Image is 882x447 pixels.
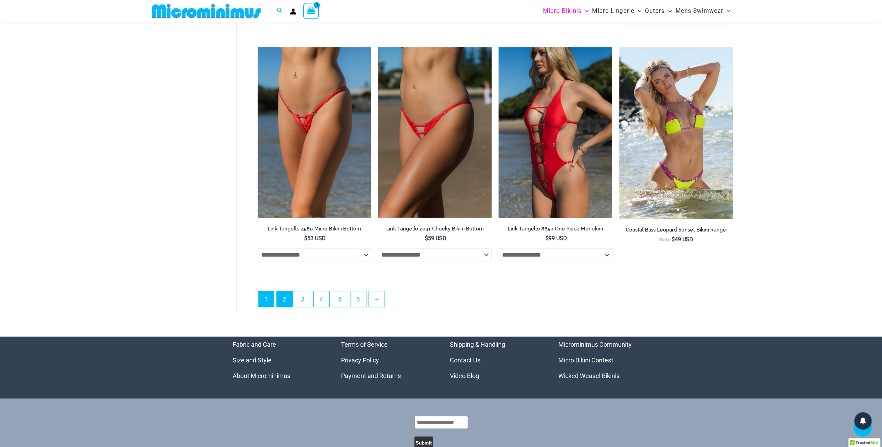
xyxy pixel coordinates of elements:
[332,291,348,307] a: Page 5
[558,337,650,384] nav: Menu
[558,341,632,348] a: Microminimus Community
[341,337,432,384] aside: Footer Widget 2
[499,226,612,232] h2: Link Tangello 8650 One Piece Monokini
[295,291,311,307] a: Page 3
[369,291,385,307] a: →
[233,337,324,384] nav: Menu
[425,235,446,242] bdi: 59 USD
[545,235,549,242] span: $
[277,7,283,15] a: Search icon link
[540,1,733,21] nav: Site Navigation
[304,235,326,242] bdi: 53 USD
[258,47,371,218] img: Link Tangello 4580 Micro 01
[258,226,371,232] h2: Link Tangello 4580 Micro Bikini Bottom
[233,372,290,379] a: About Microminimus
[672,236,693,243] bdi: 49 USD
[378,47,492,218] img: Link Tangello 2031 Cheeky 01
[543,2,582,20] span: Micro Bikinis
[619,227,733,233] h2: Coastal Bliss Leopard Sunset Bikini Range
[258,47,371,218] a: Link Tangello 4580 Micro 01Link Tangello 4580 Micro 02Link Tangello 4580 Micro 02
[450,356,480,364] a: Contact Us
[350,291,366,307] a: Page 6
[450,372,479,379] a: Video Blog
[558,337,650,384] aside: Footer Widget 4
[425,235,428,242] span: $
[672,236,675,243] span: $
[634,2,641,20] span: Menu Toggle
[258,226,371,235] a: Link Tangello 4580 Micro Bikini Bottom
[341,356,379,364] a: Privacy Policy
[290,8,296,15] a: Account icon link
[645,2,665,20] span: Outers
[450,337,541,384] aside: Footer Widget 3
[277,291,292,307] a: Page 2
[619,47,733,219] a: Coastal Bliss Leopard Sunset 3171 Tri Top 4371 Thong Bikini 06Coastal Bliss Leopard Sunset 3171 T...
[303,3,319,19] a: View Shopping Cart, empty
[673,2,732,20] a: Mens SwimwearMenu ToggleMenu Toggle
[619,227,733,236] a: Coastal Bliss Leopard Sunset Bikini Range
[378,226,492,232] h2: Link Tangello 2031 Cheeky Bikini Bottom
[233,356,272,364] a: Size and Style
[590,2,643,20] a: Micro LingerieMenu ToggleMenu Toggle
[450,341,505,348] a: Shipping & Handling
[499,47,612,218] a: Link Tangello 8650 One Piece Monokini 11Link Tangello 8650 One Piece Monokini 12Link Tangello 865...
[723,2,730,20] span: Menu Toggle
[592,2,634,20] span: Micro Lingerie
[450,337,541,384] nav: Menu
[341,341,388,348] a: Terms of Service
[558,372,620,379] a: Wicked Weasel Bikinis
[499,226,612,235] a: Link Tangello 8650 One Piece Monokini
[233,341,276,348] a: Fabric and Care
[149,3,264,19] img: MM SHOP LOGO FLAT
[541,2,590,20] a: Micro BikinisMenu ToggleMenu Toggle
[304,235,307,242] span: $
[558,356,613,364] a: Micro Bikini Contest
[675,2,723,20] span: Mens Swimwear
[378,226,492,235] a: Link Tangello 2031 Cheeky Bikini Bottom
[545,235,567,242] bdi: 99 USD
[582,2,589,20] span: Menu Toggle
[341,337,432,384] nav: Menu
[341,372,401,379] a: Payment and Returns
[314,291,329,307] a: Page 4
[619,47,733,219] img: Coastal Bliss Leopard Sunset 3171 Tri Top 4371 Thong Bikini 06
[258,291,274,307] span: Page 1
[665,2,672,20] span: Menu Toggle
[659,238,670,242] span: From:
[258,291,733,311] nav: Product Pagination
[233,337,324,384] aside: Footer Widget 1
[643,2,673,20] a: OutersMenu ToggleMenu Toggle
[499,47,612,218] img: Link Tangello 8650 One Piece Monokini 11
[378,47,492,218] a: Link Tangello 2031 Cheeky 01Link Tangello 2031 Cheeky 02Link Tangello 2031 Cheeky 02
